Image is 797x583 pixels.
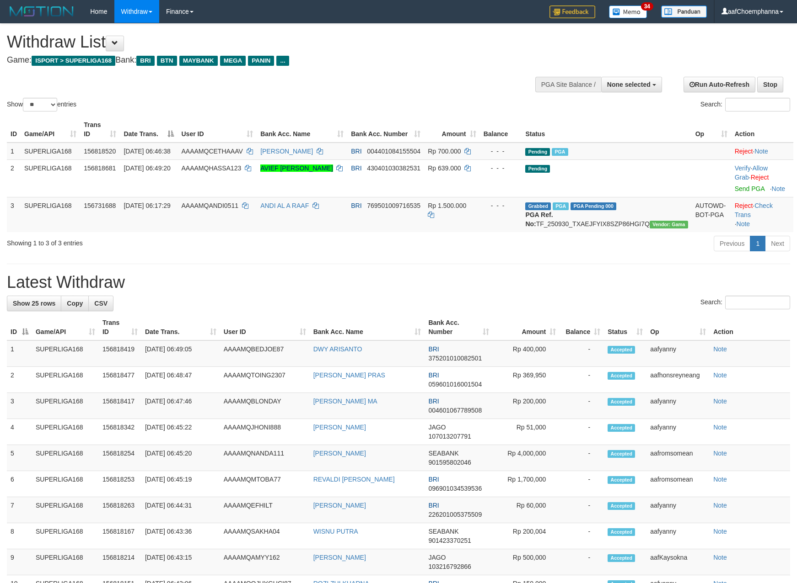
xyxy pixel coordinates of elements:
[220,419,310,445] td: AAAAMQJHONI888
[141,497,220,523] td: [DATE] 06:44:31
[61,296,89,311] a: Copy
[493,497,560,523] td: Rp 60,000
[99,419,141,445] td: 156818342
[608,450,635,458] span: Accepted
[7,56,522,65] h4: Game: Bank:
[692,117,731,143] th: Op: activate to sort column ascending
[124,164,170,172] span: [DATE] 06:49:20
[650,221,688,228] span: Vendor URL: https://trx31.1velocity.biz
[710,314,790,340] th: Action
[713,345,727,353] a: Note
[7,549,32,575] td: 9
[735,202,753,209] a: Reject
[428,485,482,492] span: Copy 096901034539536 to clipboard
[313,424,366,431] a: [PERSON_NAME]
[21,117,80,143] th: Game/API: activate to sort column ascending
[313,476,395,483] a: REVALDI [PERSON_NAME]
[493,471,560,497] td: Rp 1,700,000
[32,314,99,340] th: Game/API: activate to sort column ascending
[560,393,604,419] td: -
[367,202,420,209] span: Copy 769501009716535 to clipboard
[646,393,710,419] td: aafyanny
[32,523,99,549] td: SUPERLIGA168
[525,202,551,210] span: Grabbed
[141,340,220,367] td: [DATE] 06:49:05
[428,476,439,483] span: BRI
[99,367,141,393] td: 156818477
[32,549,99,575] td: SUPERLIGA168
[313,502,366,509] a: [PERSON_NAME]
[608,372,635,380] span: Accepted
[641,2,653,11] span: 34
[757,77,783,92] a: Stop
[725,98,790,111] input: Search:
[32,419,99,445] td: SUPERLIGA168
[313,554,366,561] a: [PERSON_NAME]
[220,367,310,393] td: AAAAMQTOING2307
[7,197,21,232] td: 3
[7,445,32,471] td: 5
[493,393,560,419] td: Rp 200,000
[313,450,366,457] a: [PERSON_NAME]
[661,5,707,18] img: panduan.png
[99,314,141,340] th: Trans ID: activate to sort column ascending
[260,164,333,172] a: AVIEF [PERSON_NAME]
[525,148,550,156] span: Pending
[220,523,310,549] td: AAAAMQSAKHA04
[220,445,310,471] td: AAAAMQNANDA111
[735,148,753,155] a: Reject
[99,393,141,419] td: 156818417
[772,185,786,192] a: Note
[552,148,568,156] span: Marked by aafromsomean
[7,273,790,291] h1: Latest Withdraw
[351,148,361,155] span: BRI
[493,314,560,340] th: Amount: activate to sort column ascending
[220,497,310,523] td: AAAAMQEFHILT
[220,314,310,340] th: User ID: activate to sort column ascending
[313,528,358,535] a: WISNU PUTRA
[7,33,522,51] h1: Withdraw List
[735,164,768,181] span: ·
[351,164,361,172] span: BRI
[124,202,170,209] span: [DATE] 06:17:29
[714,236,750,251] a: Previous
[560,471,604,497] td: -
[646,367,710,393] td: aafhonsreyneang
[99,471,141,497] td: 156818253
[7,98,76,111] label: Show entries
[493,445,560,471] td: Rp 4,000,000
[7,314,32,340] th: ID: activate to sort column descending
[713,397,727,405] a: Note
[700,98,790,111] label: Search:
[428,502,439,509] span: BRI
[84,148,116,155] span: 156818520
[99,445,141,471] td: 156818254
[560,523,604,549] td: -
[428,450,458,457] span: SEABANK
[700,296,790,309] label: Search:
[276,56,289,66] span: ...
[428,345,439,353] span: BRI
[7,143,21,160] td: 1
[560,340,604,367] td: -
[220,549,310,575] td: AAAAMQAMYY162
[310,314,425,340] th: Bank Acc. Name: activate to sort column ascending
[7,117,21,143] th: ID
[428,554,446,561] span: JAGO
[608,554,635,562] span: Accepted
[428,148,461,155] span: Rp 700.000
[713,554,727,561] a: Note
[493,340,560,367] td: Rp 400,000
[484,147,518,156] div: - - -
[735,164,768,181] a: Allow Grab
[731,117,793,143] th: Action
[522,197,691,232] td: TF_250930_TXAEJFYIX8SZP86HGI7Q
[731,159,793,197] td: · ·
[735,185,765,192] a: Send PGA
[32,445,99,471] td: SUPERLIGA168
[608,502,635,510] span: Accepted
[484,164,518,173] div: - - -
[428,371,439,379] span: BRI
[84,164,116,172] span: 156818681
[351,202,361,209] span: BRI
